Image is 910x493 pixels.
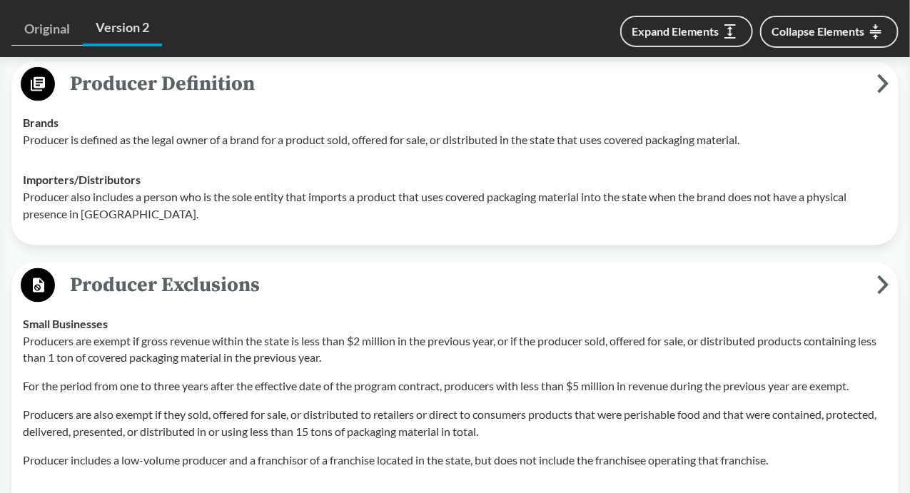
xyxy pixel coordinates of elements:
p: For the period from one to three years after the effective date of the program contract, producer... [23,378,887,395]
p: Producer includes a low-volume producer and a franchisor of a franchise located in the state, but... [23,452,887,469]
button: Producer Definition [16,66,894,103]
p: Producer also includes a person who is the sole entity that imports a product that uses covered p... [23,188,887,223]
strong: Brands [23,116,59,129]
a: Original [11,13,83,46]
strong: Importers/​Distributors [23,173,141,186]
span: Producer Definition [55,68,877,100]
span: Producer Exclusions [55,269,877,301]
a: Version 2 [83,11,162,46]
button: Collapse Elements [760,16,899,48]
button: Producer Exclusions [16,268,894,304]
button: Expand Elements [620,16,753,47]
strong: Small Businesses [23,317,108,330]
p: Producer is defined as the legal owner of a brand for a product sold, offered for sale, or distri... [23,131,887,148]
p: Producers are also exempt if they sold, offered for sale, or distributed to retailers or direct t... [23,407,887,441]
p: Producers are exempt if gross revenue within the state is less than $2 million in the previous ye... [23,332,887,367]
